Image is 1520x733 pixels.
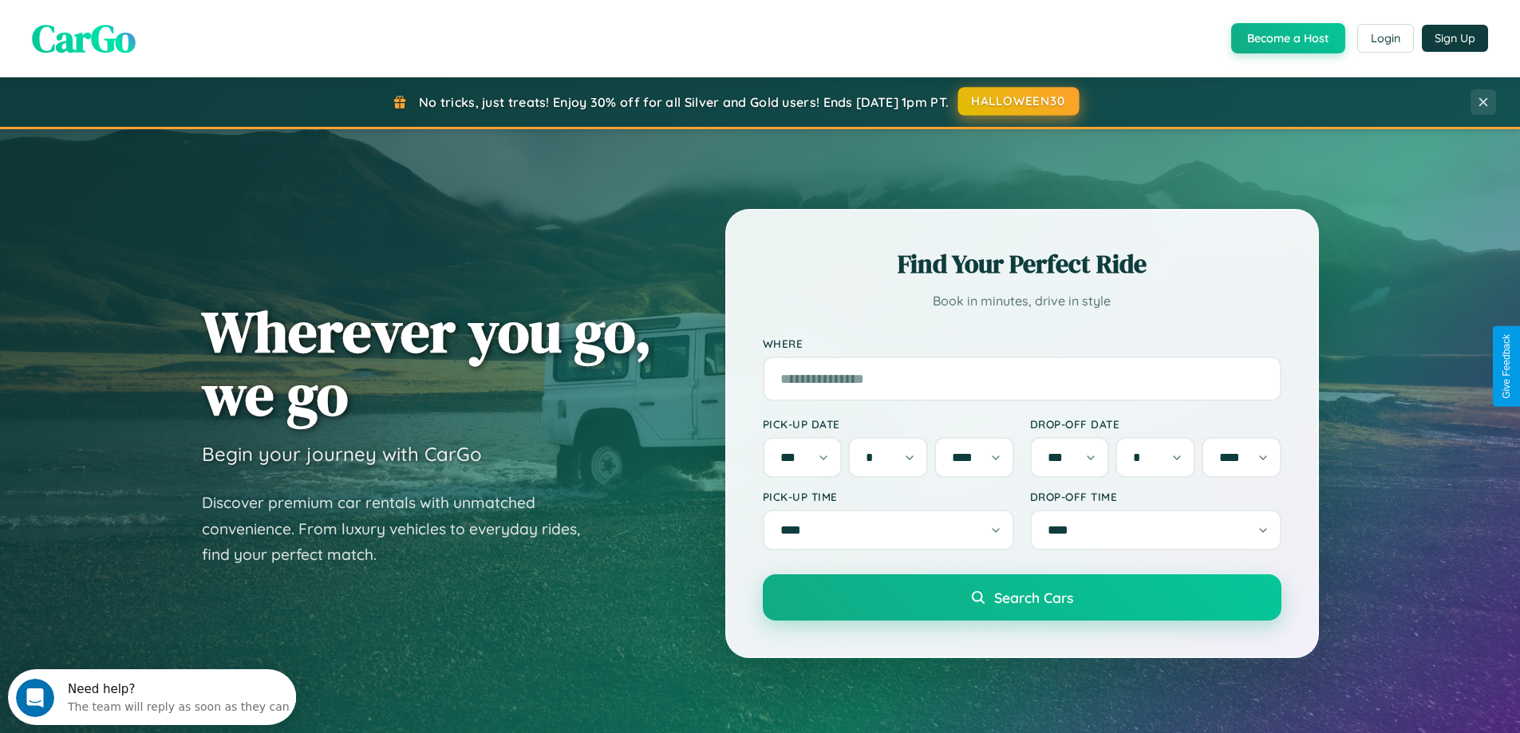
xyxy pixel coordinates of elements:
[1030,417,1281,431] label: Drop-off Date
[6,6,297,50] div: Open Intercom Messenger
[763,490,1014,503] label: Pick-up Time
[958,87,1080,116] button: HALLOWEEN30
[419,94,949,110] span: No tricks, just treats! Enjoy 30% off for all Silver and Gold users! Ends [DATE] 1pm PT.
[60,26,282,43] div: The team will reply as soon as they can
[32,12,136,65] span: CarGo
[994,589,1073,606] span: Search Cars
[763,417,1014,431] label: Pick-up Date
[1357,24,1414,53] button: Login
[1030,490,1281,503] label: Drop-off Time
[1422,25,1488,52] button: Sign Up
[202,442,482,466] h3: Begin your journey with CarGo
[60,14,282,26] div: Need help?
[763,246,1281,282] h2: Find Your Perfect Ride
[1501,334,1512,399] div: Give Feedback
[202,300,652,426] h1: Wherever you go, we go
[1231,23,1345,53] button: Become a Host
[763,337,1281,350] label: Where
[763,290,1281,313] p: Book in minutes, drive in style
[763,574,1281,621] button: Search Cars
[202,490,601,568] p: Discover premium car rentals with unmatched convenience. From luxury vehicles to everyday rides, ...
[8,669,296,725] iframe: Intercom live chat discovery launcher
[16,679,54,717] iframe: Intercom live chat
